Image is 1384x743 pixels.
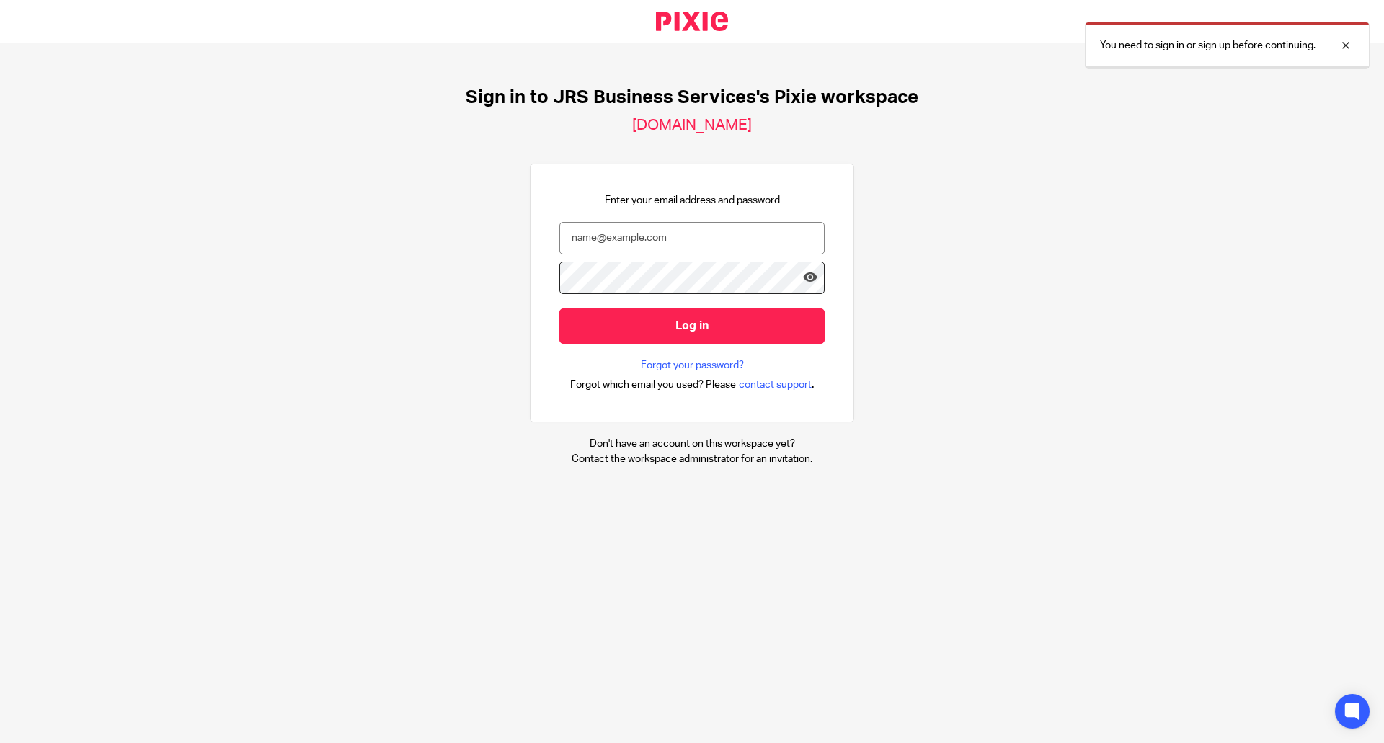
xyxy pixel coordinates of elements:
[559,308,825,344] input: Log in
[572,437,812,451] p: Don't have an account on this workspace yet?
[632,116,752,135] h2: [DOMAIN_NAME]
[739,378,812,392] span: contact support
[466,86,918,109] h1: Sign in to JRS Business Services's Pixie workspace
[572,452,812,466] p: Contact the workspace administrator for an invitation.
[1100,38,1316,53] p: You need to sign in or sign up before continuing.
[605,193,780,208] p: Enter your email address and password
[559,222,825,254] input: name@example.com
[641,358,744,373] a: Forgot your password?
[570,378,736,392] span: Forgot which email you used? Please
[570,376,815,393] div: .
